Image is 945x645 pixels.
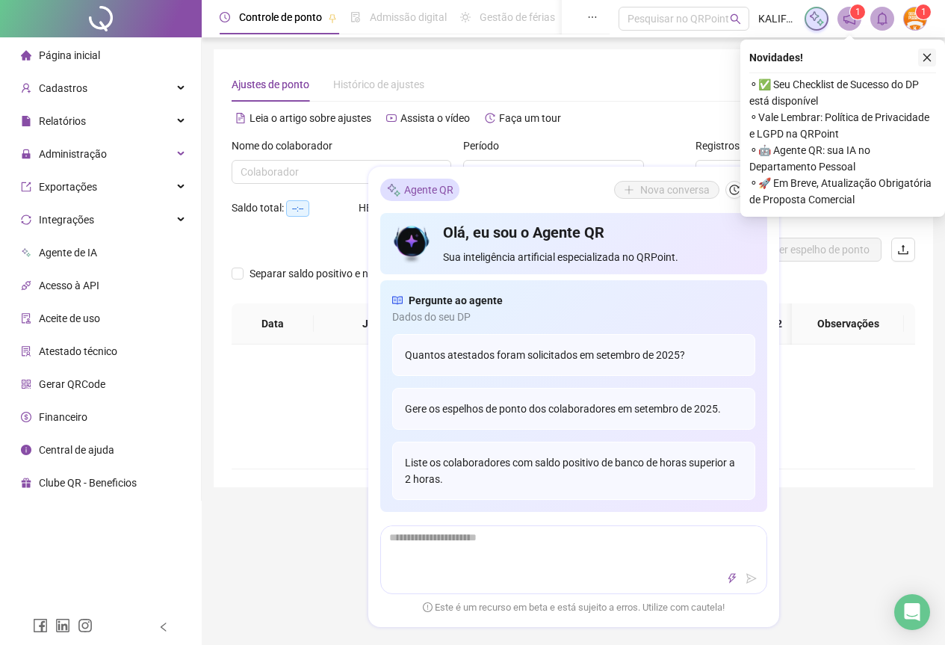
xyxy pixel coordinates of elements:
[359,200,433,217] div: HE 1:
[39,345,117,357] span: Atestado técnico
[21,445,31,455] span: info-circle
[55,618,70,633] span: linkedin
[916,4,931,19] sup: Atualize o seu contato no menu Meus Dados
[499,112,561,124] span: Faça um tour
[21,478,31,488] span: gift
[21,116,31,126] span: file
[423,600,725,615] span: Este é um recurso em beta e está sujeito a erros. Utilize com cautela!
[749,142,936,175] span: ⚬ 🤖 Agente QR: sua IA no Departamento Pessoal
[855,7,861,17] span: 1
[792,303,904,345] th: Observações
[21,149,31,159] span: lock
[21,215,31,225] span: sync
[423,602,433,611] span: exclamation-circle
[39,444,114,456] span: Central de ajuda
[392,222,432,265] img: icon
[386,182,401,197] img: sparkle-icon.fc2bf0ac1784a2077858766a79e2daf3.svg
[443,249,755,265] span: Sua inteligência artificial especializada no QRPoint.
[158,622,169,632] span: left
[314,303,456,345] th: Jornadas
[39,82,87,94] span: Cadastros
[460,12,471,22] span: sun
[250,112,371,124] span: Leia o artigo sobre ajustes
[804,315,892,332] span: Observações
[730,13,741,25] span: search
[244,265,414,282] span: Separar saldo positivo e negativo?
[350,12,361,22] span: file-done
[39,181,97,193] span: Exportações
[239,11,322,23] span: Controle de ponto
[39,247,97,259] span: Agente de IA
[286,200,309,217] span: --:--
[897,244,909,256] span: upload
[727,573,737,584] span: thunderbolt
[758,10,796,27] span: KALIFAS
[904,7,926,30] img: 73852
[749,49,803,66] span: Novidades !
[921,7,926,17] span: 1
[78,618,93,633] span: instagram
[39,312,100,324] span: Aceite de uso
[21,346,31,357] span: solution
[21,83,31,93] span: user-add
[480,11,555,23] span: Gestão de férias
[443,222,755,243] h4: Olá, eu sou o Agente QR
[33,618,48,633] span: facebook
[850,4,865,19] sup: 1
[386,113,397,123] span: youtube
[392,334,755,376] div: Quantos atestados foram solicitados em setembro de 2025?
[370,11,447,23] span: Admissão digital
[39,477,137,489] span: Clube QR - Beneficios
[21,182,31,192] span: export
[39,148,107,160] span: Administração
[235,113,246,123] span: file-text
[21,313,31,324] span: audit
[876,12,889,25] span: bell
[729,185,740,195] span: history
[333,78,424,90] span: Histórico de ajustes
[380,179,459,201] div: Agente QR
[39,115,86,127] span: Relatórios
[232,78,309,90] span: Ajustes de ponto
[392,309,755,325] span: Dados do seu DP
[749,76,936,109] span: ⚬ ✅ Seu Checklist de Sucesso do DP está disponível
[409,292,503,309] span: Pergunte ao agente
[400,112,470,124] span: Assista o vídeo
[39,411,87,423] span: Financeiro
[485,113,495,123] span: history
[232,303,314,345] th: Data
[392,388,755,430] div: Gere os espelhos de ponto dos colaboradores em setembro de 2025.
[392,292,403,309] span: read
[39,280,99,291] span: Acesso à API
[749,109,936,142] span: ⚬ Vale Lembrar: Política de Privacidade e LGPD na QRPoint
[392,442,755,500] div: Liste os colaboradores com saldo positivo de banco de horas superior a 2 horas.
[760,238,882,262] button: Ver espelho de ponto
[39,378,105,390] span: Gerar QRCode
[614,181,719,199] button: Nova conversa
[21,50,31,61] span: home
[922,52,932,63] span: close
[695,138,752,154] span: Registros
[250,416,897,433] div: Não há dados
[894,594,930,630] div: Open Intercom Messenger
[743,570,760,587] button: send
[39,49,100,61] span: Página inicial
[328,13,337,22] span: pushpin
[749,175,936,208] span: ⚬ 🚀 Em Breve, Atualização Obrigatória de Proposta Comercial
[21,379,31,389] span: qrcode
[232,138,342,154] label: Nome do colaborador
[587,12,598,22] span: ellipsis
[39,214,94,226] span: Integrações
[21,280,31,291] span: api
[463,138,509,154] label: Período
[21,412,31,422] span: dollar
[723,570,741,587] button: thunderbolt
[843,12,856,25] span: notification
[232,200,359,217] div: Saldo total:
[220,12,230,22] span: clock-circle
[808,10,825,27] img: sparkle-icon.fc2bf0ac1784a2077858766a79e2daf3.svg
